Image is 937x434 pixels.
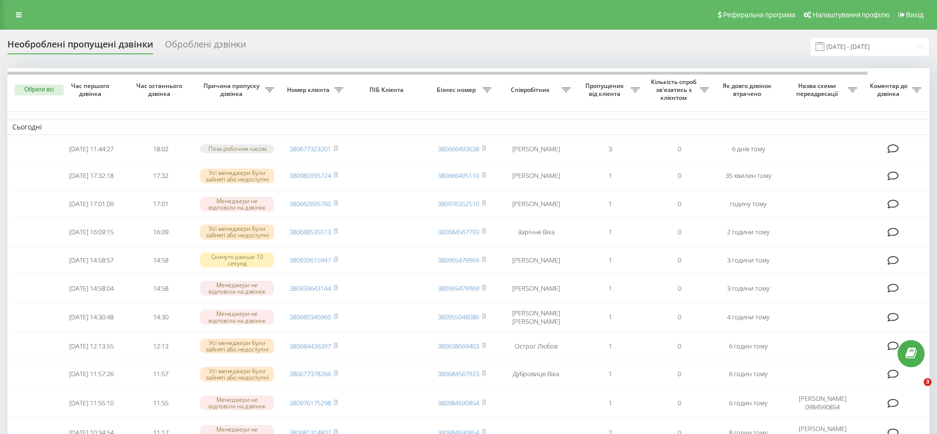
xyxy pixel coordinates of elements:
[438,342,479,350] a: 380638669403
[289,284,331,293] a: 380939643144
[126,333,195,359] td: 12:13
[645,389,714,417] td: 0
[575,303,645,331] td: 1
[714,333,783,359] td: 6 годин тому
[645,247,714,273] td: 0
[714,163,783,189] td: 35 хвилин тому
[501,86,562,94] span: Співробітник
[867,82,912,97] span: Коментар до дзвінка
[788,82,848,97] span: Назва схеми переадресації
[289,256,331,264] a: 380939615947
[57,191,126,217] td: [DATE] 17:01:09
[200,253,274,267] div: Скинуто раніше 10 секунд
[575,191,645,217] td: 1
[645,219,714,245] td: 0
[580,82,631,97] span: Пропущених від клієнта
[575,389,645,417] td: 1
[200,169,274,183] div: Усі менеджери були зайняті або недоступні
[496,163,575,189] td: [PERSON_NAME]
[813,11,890,19] span: Налаштування профілю
[126,163,195,189] td: 17:32
[57,361,126,387] td: [DATE] 11:57:26
[438,312,479,321] a: 380955048086
[165,39,246,54] div: Оброблені дзвінки
[200,197,274,212] div: Менеджери не відповіли на дзвінок
[200,281,274,296] div: Менеджери не відповіли на дзвінок
[126,191,195,217] td: 17:01
[575,333,645,359] td: 1
[200,82,265,97] span: Причина пропуску дзвінка
[200,395,274,410] div: Менеджери не відповіли на дзвінок
[357,86,419,94] span: ПІБ Клієнта
[200,309,274,324] div: Менеджери не відповіли на дзвінок
[438,227,479,236] a: 380684567793
[783,389,862,417] td: [PERSON_NAME] 0984590854
[714,389,783,417] td: 6 годин тому
[714,361,783,387] td: 6 годин тому
[289,227,331,236] a: 380688535513
[57,247,126,273] td: [DATE] 14:58:57
[645,333,714,359] td: 0
[496,191,575,217] td: [PERSON_NAME]
[57,303,126,331] td: [DATE] 14:30:48
[496,137,575,161] td: [PERSON_NAME]
[65,82,118,97] span: Час першого дзвінка
[438,199,479,208] a: 380976352510
[289,144,331,153] a: 380677323201
[57,333,126,359] td: [DATE] 12:13:55
[134,82,187,97] span: Час останнього дзвінка
[496,219,575,245] td: Зарічне Віка
[438,144,479,153] a: 380666493638
[903,378,927,402] iframe: Intercom live chat
[645,191,714,217] td: 0
[496,361,575,387] td: Дубровиця Віка
[438,398,479,407] a: 380984590854
[289,398,331,407] a: 380976175298
[438,284,479,293] a: 380965479969
[645,275,714,302] td: 0
[57,389,126,417] td: [DATE] 11:55:10
[126,137,195,161] td: 18:02
[924,378,932,386] span: 3
[722,82,775,97] span: Як довго дзвінок втрачено
[714,275,783,302] td: 3 години тому
[200,144,274,153] div: Поза робочим часом
[289,312,331,321] a: 380680345960
[126,361,195,387] td: 11:57
[7,39,153,54] div: Необроблені пропущені дзвінки
[906,11,924,19] span: Вихід
[496,247,575,273] td: [PERSON_NAME]
[645,137,714,161] td: 0
[289,171,331,180] a: 380980935724
[645,361,714,387] td: 0
[650,78,700,101] span: Кількість спроб зв'язатись з клієнтом
[126,389,195,417] td: 11:55
[57,275,126,302] td: [DATE] 14:58:04
[438,369,479,378] a: 380684567923
[714,137,783,161] td: 6 днів тому
[438,171,479,180] a: 380666495110
[645,303,714,331] td: 0
[496,333,575,359] td: Острог Любов
[575,163,645,189] td: 1
[575,219,645,245] td: 1
[575,247,645,273] td: 1
[126,303,195,331] td: 14:30
[289,342,331,350] a: 380684436397
[714,191,783,217] td: годину тому
[126,275,195,302] td: 14:58
[714,247,783,273] td: 3 години тому
[714,219,783,245] td: 2 години тому
[126,219,195,245] td: 16:09
[575,137,645,161] td: 3
[432,86,483,94] span: Бізнес номер
[645,163,714,189] td: 0
[723,11,796,19] span: Реферальна програма
[575,361,645,387] td: 1
[200,224,274,239] div: Усі менеджери були зайняті або недоступні
[57,163,126,189] td: [DATE] 17:32:18
[126,247,195,273] td: 14:58
[14,85,64,95] button: Обрати всі
[200,339,274,353] div: Усі менеджери були зайняті або недоступні
[57,137,126,161] td: [DATE] 11:44:27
